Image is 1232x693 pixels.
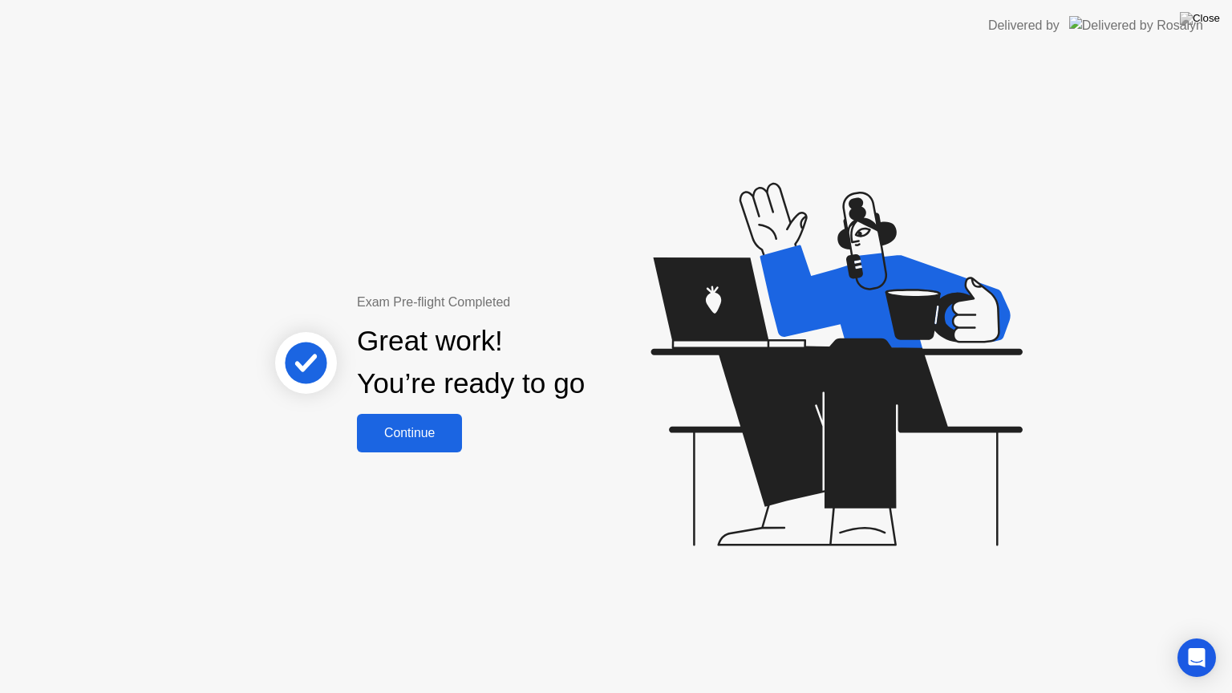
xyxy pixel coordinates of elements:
[357,414,462,452] button: Continue
[1177,638,1216,677] div: Open Intercom Messenger
[362,426,457,440] div: Continue
[1180,12,1220,25] img: Close
[1069,16,1203,34] img: Delivered by Rosalyn
[988,16,1060,35] div: Delivered by
[357,320,585,405] div: Great work! You’re ready to go
[357,293,688,312] div: Exam Pre-flight Completed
